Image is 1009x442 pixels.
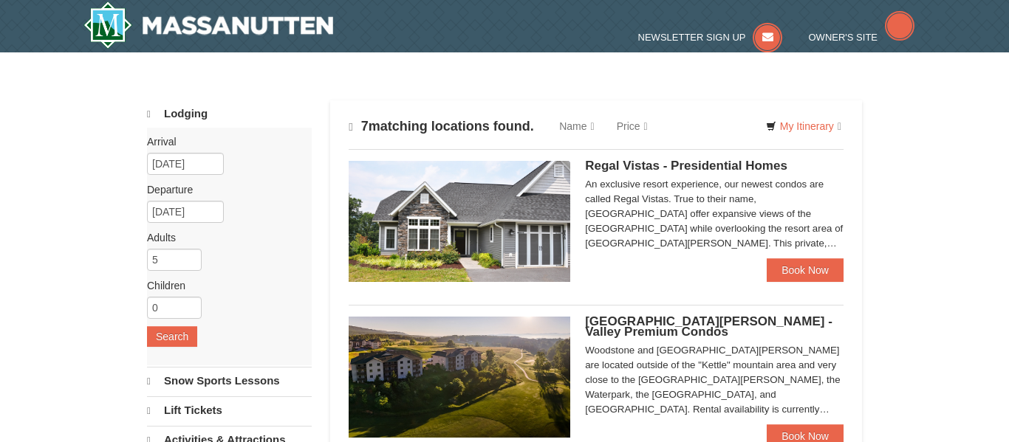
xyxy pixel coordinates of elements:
[767,258,844,282] a: Book Now
[585,314,832,339] span: [GEOGRAPHIC_DATA][PERSON_NAME] - Valley Premium Condos
[83,1,333,49] a: Massanutten Resort
[638,32,746,43] span: Newsletter Sign Up
[585,177,844,251] div: An exclusive resort experience, our newest condos are called Regal Vistas. True to their name, [G...
[147,134,301,149] label: Arrival
[147,230,301,245] label: Adults
[585,159,787,173] span: Regal Vistas - Presidential Homes
[147,367,312,395] a: Snow Sports Lessons
[756,115,851,137] a: My Itinerary
[147,278,301,293] label: Children
[147,182,301,197] label: Departure
[349,161,570,282] img: 19218991-1-902409a9.jpg
[809,32,878,43] span: Owner's Site
[809,32,915,43] a: Owner's Site
[147,100,312,128] a: Lodging
[83,1,333,49] img: Massanutten Resort Logo
[147,396,312,424] a: Lift Tickets
[548,111,605,141] a: Name
[585,343,844,417] div: Woodstone and [GEOGRAPHIC_DATA][PERSON_NAME] are located outside of the "Kettle" mountain area an...
[349,317,570,438] img: 19219041-4-ec11c166.jpg
[606,111,659,141] a: Price
[147,326,197,347] button: Search
[638,32,783,43] a: Newsletter Sign Up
